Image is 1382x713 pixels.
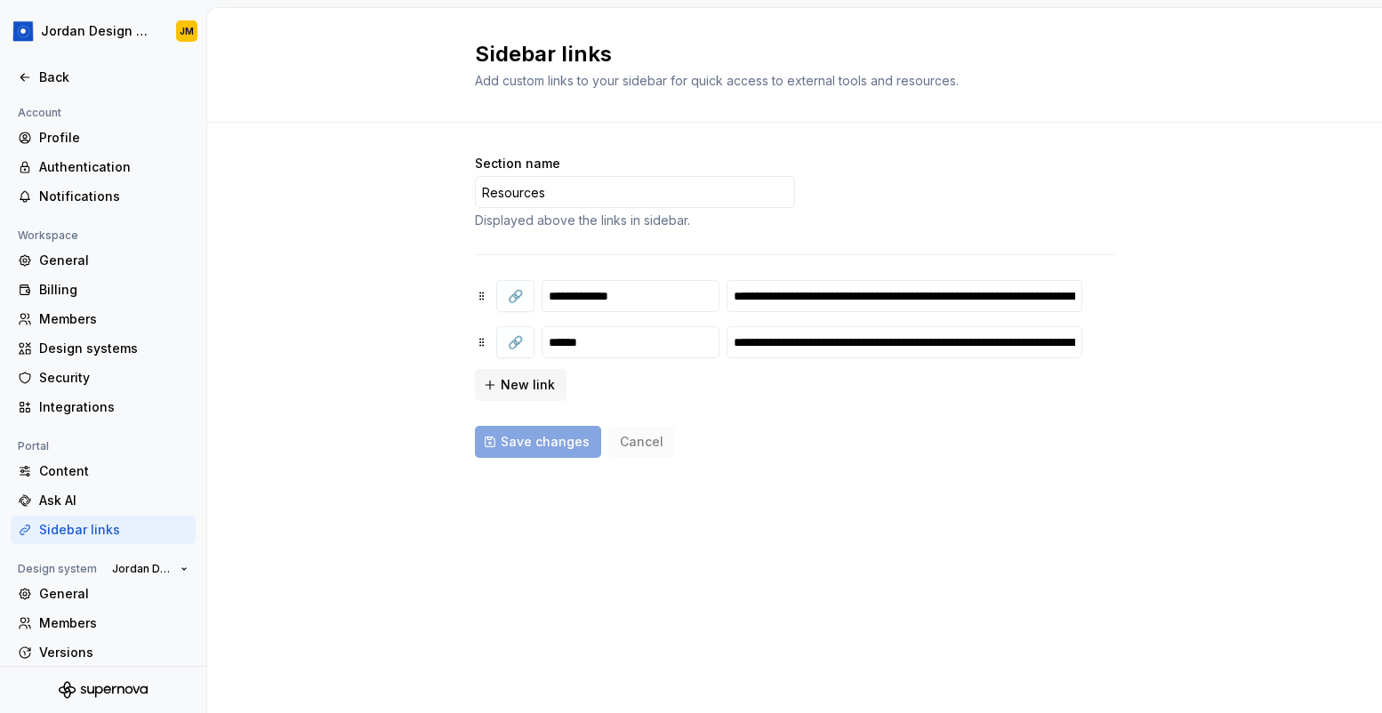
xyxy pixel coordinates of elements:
[39,129,189,147] div: Profile
[39,158,189,176] div: Authentication
[11,609,196,637] a: Members
[59,681,148,699] svg: Supernova Logo
[11,364,196,392] a: Security
[475,155,560,172] label: Section name
[4,12,203,51] button: Jordan Design SystemJM
[475,212,795,229] div: Displayed above the links in sidebar.
[39,188,189,205] div: Notifications
[11,276,196,304] a: Billing
[39,369,189,387] div: Security
[475,73,959,88] span: Add custom links to your sidebar for quick access to external tools and resources.
[11,436,56,457] div: Portal
[11,486,196,515] a: Ask AI
[475,369,566,401] button: New link
[11,558,104,580] div: Design system
[39,644,189,661] div: Versions
[39,281,189,299] div: Billing
[39,398,189,416] div: Integrations
[11,305,196,333] a: Members
[11,102,68,124] div: Account
[11,225,85,246] div: Workspace
[475,40,1094,68] h2: Sidebar links
[11,638,196,667] a: Versions
[11,580,196,608] a: General
[11,457,196,485] a: Content
[180,24,194,38] div: JM
[11,246,196,275] a: General
[39,585,189,603] div: General
[112,562,173,576] span: Jordan Design System
[11,63,196,92] a: Back
[11,516,196,544] a: Sidebar links
[11,153,196,181] a: Authentication
[39,340,189,357] div: Design systems
[39,462,189,480] div: Content
[11,393,196,421] a: Integrations
[41,22,155,40] div: Jordan Design System
[496,280,534,312] button: 🔗
[39,252,189,269] div: General
[12,20,34,42] img: 049812b6-2877-400d-9dc9-987621144c16.png
[39,68,189,86] div: Back
[39,492,189,509] div: Ask AI
[39,310,189,328] div: Members
[508,333,523,351] span: 🔗
[508,287,523,305] span: 🔗
[496,326,534,358] button: 🔗
[11,124,196,152] a: Profile
[11,182,196,211] a: Notifications
[39,521,189,539] div: Sidebar links
[501,376,555,394] span: New link
[11,334,196,363] a: Design systems
[39,614,189,632] div: Members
